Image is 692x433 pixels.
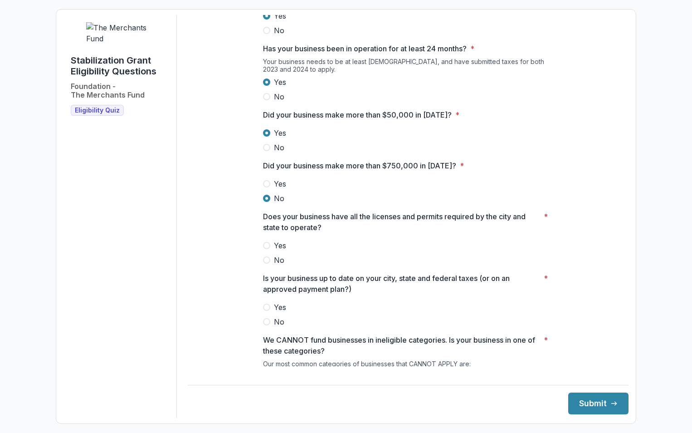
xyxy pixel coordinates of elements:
[263,109,452,120] p: Did your business make more than $50,000 in [DATE]?
[263,160,456,171] p: Did your business make more than $750,000 in [DATE]?
[274,10,286,21] span: Yes
[274,142,284,153] span: No
[71,55,169,77] h1: Stabilization Grant Eligibility Questions
[568,393,629,414] button: Submit
[274,178,286,189] span: Yes
[263,273,540,295] p: Is your business up to date on your city, state and federal taxes (or on an approved payment plan?)
[263,335,540,356] p: We CANNOT fund businesses in ineligible categories. Is your business in one of these categories?
[274,240,286,251] span: Yes
[263,43,467,54] p: Has your business been in operation for at least 24 months?
[86,22,154,44] img: The Merchants Fund
[274,255,284,266] span: No
[274,91,284,102] span: No
[263,211,540,233] p: Does your business have all the licenses and permits required by the city and state to operate?
[274,316,284,327] span: No
[274,302,286,313] span: Yes
[75,107,120,114] span: Eligibility Quiz
[71,82,145,99] h2: Foundation - The Merchants Fund
[274,25,284,36] span: No
[263,58,553,77] div: Your business needs to be at least [DEMOGRAPHIC_DATA], and have submitted taxes for both 2023 and...
[274,77,286,88] span: Yes
[274,128,286,138] span: Yes
[274,193,284,204] span: No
